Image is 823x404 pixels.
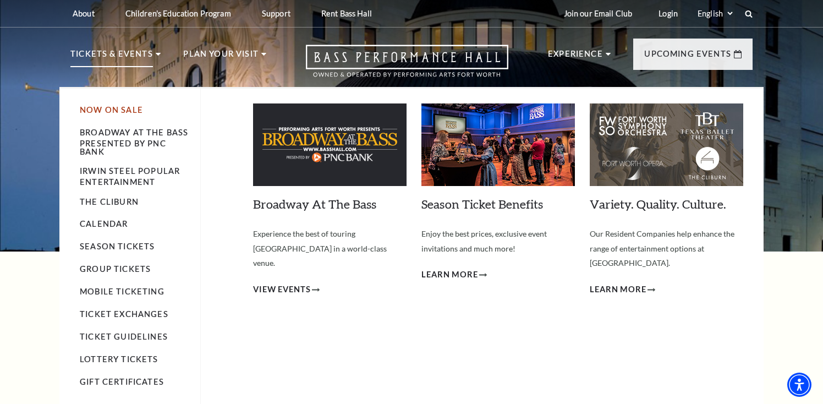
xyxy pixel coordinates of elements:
span: Learn More [590,283,646,297]
a: Lottery Tickets [80,354,158,364]
a: Variety. Quality. Culture. [590,196,726,211]
span: Learn More [421,268,478,282]
a: Gift Certificates [80,377,164,386]
a: View Events [253,283,320,297]
a: Learn More Season Ticket Benefits [421,268,487,282]
p: Our Resident Companies help enhance the range of entertainment options at [GEOGRAPHIC_DATA]. [590,227,743,271]
p: Experience [548,47,603,67]
span: View Events [253,283,311,297]
a: Broadway At The Bass [253,196,376,211]
p: Upcoming Events [644,47,731,67]
p: Rent Bass Hall [321,9,372,18]
div: Accessibility Menu [787,373,811,397]
a: Season Ticket Benefits [421,196,543,211]
a: Now On Sale [80,105,143,114]
a: Calendar [80,219,128,228]
a: The Cliburn [80,197,139,206]
a: Ticket Guidelines [80,332,168,341]
img: Season Ticket Benefits [421,103,575,186]
a: Ticket Exchanges [80,309,168,319]
p: Plan Your Visit [183,47,259,67]
a: Season Tickets [80,242,155,251]
p: Enjoy the best prices, exclusive event invitations and much more! [421,227,575,256]
a: Open this option [266,45,548,87]
p: About [73,9,95,18]
select: Select: [695,8,734,19]
a: Irwin Steel Popular Entertainment [80,166,180,187]
p: Experience the best of touring [GEOGRAPHIC_DATA] in a world-class venue. [253,227,407,271]
p: Children's Education Program [125,9,231,18]
img: Variety. Quality. Culture. [590,103,743,186]
a: Mobile Ticketing [80,287,164,296]
a: Learn More Variety. Quality. Culture. [590,283,655,297]
p: Tickets & Events [70,47,153,67]
a: Broadway At The Bass presented by PNC Bank [80,128,188,156]
p: Support [262,9,290,18]
a: Group Tickets [80,264,151,274]
img: Broadway At The Bass [253,103,407,186]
